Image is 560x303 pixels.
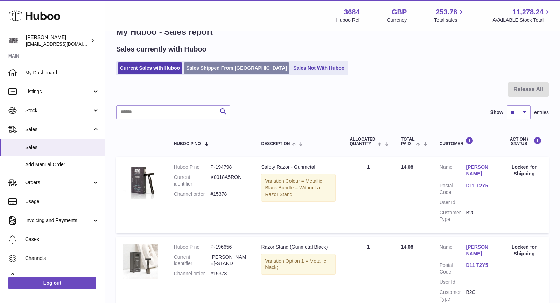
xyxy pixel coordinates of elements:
[25,107,92,114] span: Stock
[401,244,413,250] span: 14.08
[440,164,466,179] dt: Name
[343,157,394,233] td: 1
[261,142,290,146] span: Description
[466,209,492,223] dd: B2C
[261,244,336,250] div: Razor Stand (Gunmetal Black)
[265,178,322,190] span: Colour = Metallic Black;
[466,182,492,189] a: D11 T2Y5
[211,254,247,267] dd: [PERSON_NAME]-STAND
[25,126,92,133] span: Sales
[123,244,158,279] img: 36841753443857.jpg
[466,289,492,302] dd: B2C
[512,7,544,17] span: 11,278.24
[174,191,211,197] dt: Channel order
[26,41,103,47] span: [EMAIL_ADDRESS][DOMAIN_NAME]
[118,62,182,74] a: Current Sales with Huboo
[211,191,247,197] dd: #15378
[401,137,415,146] span: Total paid
[392,7,407,17] strong: GBP
[25,69,99,76] span: My Dashboard
[25,255,99,262] span: Channels
[116,45,206,54] h2: Sales currently with Huboo
[466,164,492,177] a: [PERSON_NAME]
[265,185,320,197] span: Bundle = Without a Razor Stand;
[211,270,247,277] dd: #15378
[434,17,465,23] span: Total sales
[174,142,201,146] span: Huboo P no
[291,62,347,74] a: Sales Not With Huboo
[174,244,211,250] dt: Huboo P no
[440,182,466,196] dt: Postal Code
[211,244,247,250] dd: P-196656
[336,17,360,23] div: Huboo Ref
[261,164,336,170] div: Safety Razor - Gunmetal
[8,35,19,46] img: theinternationalventure@gmail.com
[25,161,99,168] span: Add Manual Order
[440,289,466,302] dt: Customer Type
[434,7,465,23] a: 253.78 Total sales
[174,164,211,170] dt: Huboo P no
[211,164,247,170] dd: P-194798
[440,262,466,275] dt: Postal Code
[492,17,552,23] span: AVAILABLE Stock Total
[466,262,492,269] a: D11 T2Y5
[506,137,542,146] div: Action / Status
[490,109,503,116] label: Show
[184,62,289,74] a: Sales Shipped From [GEOGRAPHIC_DATA]
[26,34,89,47] div: [PERSON_NAME]
[265,258,326,270] span: Option 1 = Metallic black;
[466,244,492,257] a: [PERSON_NAME]
[387,17,407,23] div: Currency
[123,164,158,199] img: 36841753444511.jpg
[440,244,466,259] dt: Name
[534,109,549,116] span: entries
[25,198,99,205] span: Usage
[211,174,247,187] dd: X0018A5RON
[25,274,99,281] span: Settings
[8,277,96,289] a: Log out
[440,199,466,206] dt: User Id
[261,174,336,202] div: Variation:
[440,279,466,285] dt: User Id
[440,137,492,146] div: Customer
[492,7,552,23] a: 11,278.24 AVAILABLE Stock Total
[174,174,211,187] dt: Current identifier
[440,209,466,223] dt: Customer Type
[174,270,211,277] dt: Channel order
[25,88,92,95] span: Listings
[25,236,99,243] span: Cases
[506,244,542,257] div: Locked for Shipping
[401,164,413,170] span: 14.08
[506,164,542,177] div: Locked for Shipping
[116,26,549,38] h1: My Huboo - Sales report
[174,254,211,267] dt: Current identifier
[344,7,360,17] strong: 3684
[25,217,92,224] span: Invoicing and Payments
[436,7,457,17] span: 253.78
[25,144,99,151] span: Sales
[261,254,336,275] div: Variation:
[350,137,376,146] span: ALLOCATED Quantity
[25,179,92,186] span: Orders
